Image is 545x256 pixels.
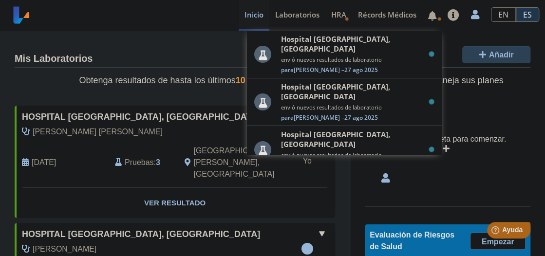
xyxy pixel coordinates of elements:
span: Obtenga resultados de hasta los últimos . [79,75,270,85]
div: : [108,145,177,180]
div: Añada una tarjeta para comenzar. [389,133,506,145]
b: 3 [156,158,160,166]
iframe: Help widget launcher [458,218,534,245]
button: Añadir [462,46,530,63]
span: HRA [331,10,346,19]
span: Hospital [GEOGRAPHIC_DATA], [GEOGRAPHIC_DATA] [281,34,426,54]
span: Hospital [GEOGRAPHIC_DATA], [GEOGRAPHIC_DATA] [281,129,426,149]
span: 27 ago 2025 [344,113,378,122]
a: EN [491,7,516,22]
a: Ver Resultado [15,188,335,219]
span: 2023-03-11 [32,157,56,168]
span: Empezar [482,238,514,246]
span: Hospital [GEOGRAPHIC_DATA], [GEOGRAPHIC_DATA] [281,82,426,101]
span: Para [281,113,294,122]
small: envió nuevos resultados de laboratorio [281,104,434,111]
span: Añadir [489,51,514,59]
small: envió nuevos resultados de laboratorio [281,151,434,159]
span: 27 ago 2025 [344,66,378,74]
span: [PERSON_NAME] – [281,113,434,122]
span: 10 años [236,75,268,85]
span: Hospital [GEOGRAPHIC_DATA], [GEOGRAPHIC_DATA] [22,110,260,124]
small: envió nuevos resultados de laboratorio [281,56,434,63]
span: Yo [291,155,323,167]
span: Quiles Lugo, Manuel [33,126,163,138]
span: Hospital [GEOGRAPHIC_DATA], [GEOGRAPHIC_DATA] [22,228,260,241]
span: Pruebas [125,157,153,168]
a: ES [516,7,539,22]
span: Para [281,66,294,74]
span: Evaluación de Riesgos de Salud [370,231,454,251]
span: [PERSON_NAME] – [281,66,434,74]
span: San Juan, PR [193,145,286,180]
span: Paisan, Ada [33,243,96,255]
span: Accede y maneja sus planes [392,75,503,85]
h4: Mis Laboratorios [15,53,93,65]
